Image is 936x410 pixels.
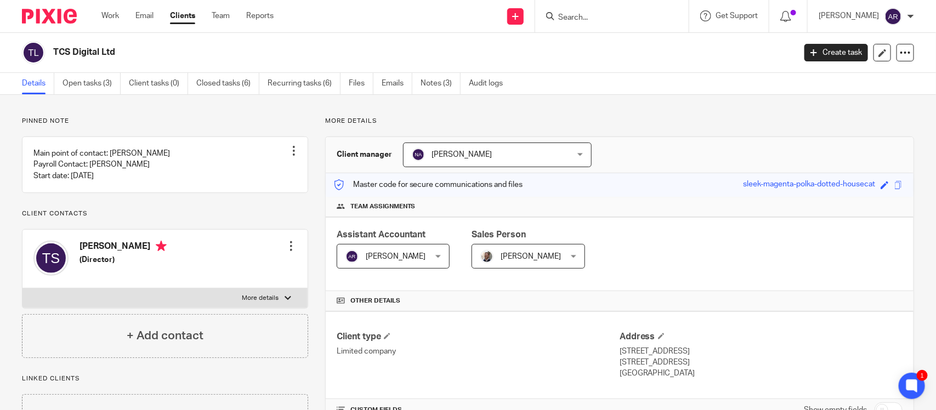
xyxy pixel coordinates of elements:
a: Reports [246,10,274,21]
a: Client tasks (0) [129,73,188,94]
span: [PERSON_NAME] [501,253,561,260]
a: Notes (3) [421,73,461,94]
a: Audit logs [469,73,511,94]
h4: [PERSON_NAME] [80,241,167,254]
a: Team [212,10,230,21]
a: Clients [170,10,195,21]
h4: + Add contact [127,327,203,344]
a: Open tasks (3) [63,73,121,94]
h3: Client manager [337,149,392,160]
p: [STREET_ADDRESS] [620,346,903,357]
img: svg%3E [33,241,69,276]
a: Emails [382,73,412,94]
a: Work [101,10,119,21]
img: svg%3E [345,250,359,263]
p: [STREET_ADDRESS] [620,357,903,368]
h5: (Director) [80,254,167,265]
h2: TCS Digital Ltd [53,47,641,58]
a: Recurring tasks (6) [268,73,341,94]
p: More details [242,294,279,303]
p: Limited company [337,346,620,357]
h4: Address [620,331,903,343]
p: [GEOGRAPHIC_DATA] [620,368,903,379]
p: More details [325,117,914,126]
p: Pinned note [22,117,308,126]
span: Other details [350,297,400,305]
span: [PERSON_NAME] [432,151,492,158]
img: svg%3E [22,41,45,64]
a: Email [135,10,154,21]
a: Details [22,73,54,94]
p: Linked clients [22,374,308,383]
img: svg%3E [884,8,902,25]
span: Assistant Accountant [337,230,426,239]
span: Sales Person [472,230,526,239]
a: Create task [804,44,868,61]
a: Files [349,73,373,94]
span: [PERSON_NAME] [366,253,426,260]
div: sleek-magenta-polka-dotted-housecat [743,179,875,191]
p: Master code for secure communications and files [334,179,523,190]
img: svg%3E [412,148,425,161]
div: 1 [917,370,928,381]
span: Team assignments [350,202,416,211]
h4: Client type [337,331,620,343]
img: Pixie [22,9,77,24]
i: Primary [156,241,167,252]
p: Client contacts [22,209,308,218]
a: Closed tasks (6) [196,73,259,94]
img: Matt%20Circle.png [480,250,493,263]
